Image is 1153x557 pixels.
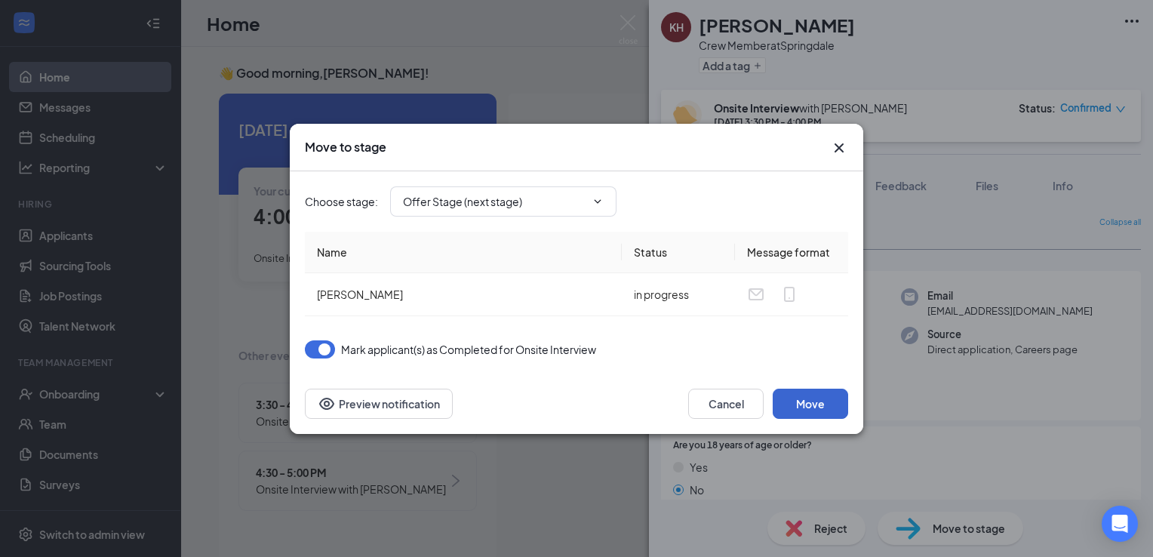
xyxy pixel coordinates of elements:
button: Move [773,389,848,419]
svg: Email [747,285,765,303]
div: Open Intercom Messenger [1102,506,1138,542]
button: Close [830,139,848,157]
span: Mark applicant(s) as Completed for Onsite Interview [341,340,596,359]
button: Preview notificationEye [305,389,453,419]
td: in progress [622,273,735,316]
th: Status [622,232,735,273]
svg: Cross [830,139,848,157]
button: Cancel [688,389,764,419]
svg: MobileSms [780,285,798,303]
h3: Move to stage [305,139,386,155]
th: Message format [735,232,848,273]
svg: ChevronDown [592,195,604,208]
th: Name [305,232,622,273]
span: [PERSON_NAME] [317,288,403,301]
span: Choose stage : [305,193,378,210]
svg: Eye [318,395,336,413]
